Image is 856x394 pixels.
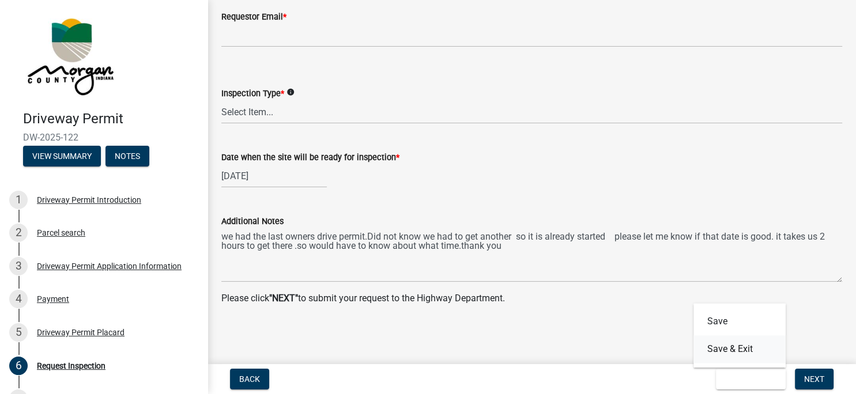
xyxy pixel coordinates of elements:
[716,369,786,389] button: Save & Exit
[804,374,824,384] span: Next
[9,223,28,242] div: 2
[221,218,284,226] label: Additional Notes
[37,295,69,303] div: Payment
[37,229,85,237] div: Parcel search
[105,146,149,166] button: Notes
[221,291,842,305] p: Please click to submit your request to the Highway Department.
[23,152,101,161] wm-modal-confirm: Summary
[221,154,399,162] label: Date when the site will be ready for inspection
[286,88,295,96] i: info
[269,293,298,304] strong: "NEXT"
[23,132,184,143] span: DW-2025-122
[23,111,198,127] h4: Driveway Permit
[9,257,28,275] div: 3
[37,262,182,270] div: Driveway Permit Application Information
[9,290,28,308] div: 4
[221,13,286,21] label: Requestor Email
[725,374,770,384] span: Save & Exit
[221,164,327,188] input: mm/dd/yyyy
[37,362,105,370] div: Request Inspection
[37,328,125,336] div: Driveway Permit Placard
[37,196,141,204] div: Driveway Permit Introduction
[221,90,284,98] label: Inspection Type
[239,374,260,384] span: Back
[693,335,786,363] button: Save & Exit
[9,191,28,209] div: 1
[9,357,28,375] div: 6
[795,369,834,389] button: Next
[105,152,149,161] wm-modal-confirm: Notes
[23,146,101,166] button: View Summary
[23,12,116,99] img: Morgan County, Indiana
[693,303,786,368] div: Save & Exit
[9,323,28,342] div: 5
[230,369,269,389] button: Back
[693,308,786,335] button: Save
